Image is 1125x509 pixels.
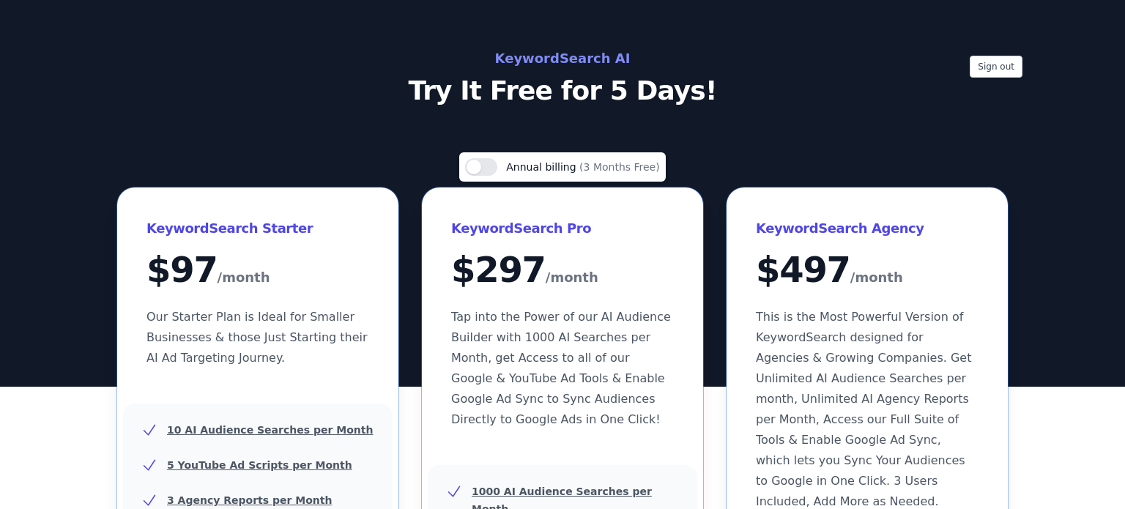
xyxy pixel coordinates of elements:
[579,161,660,173] span: (3 Months Free)
[756,252,979,289] div: $ 497
[451,252,674,289] div: $ 297
[234,47,891,70] h2: KeywordSearch AI
[146,310,368,365] span: Our Starter Plan is Ideal for Smaller Businesses & those Just Starting their AI Ad Targeting Jour...
[756,310,971,508] span: This is the Most Powerful Version of KeywordSearch designed for Agencies & Growing Companies. Get...
[506,161,579,173] span: Annual billing
[850,266,903,289] span: /month
[451,310,671,426] span: Tap into the Power of our AI Audience Builder with 1000 AI Searches per Month, get Access to all ...
[970,56,1022,78] button: Sign out
[167,424,373,436] u: 10 AI Audience Searches per Month
[451,217,674,240] h3: KeywordSearch Pro
[167,494,332,506] u: 3 Agency Reports per Month
[234,76,891,105] p: Try It Free for 5 Days!
[218,266,270,289] span: /month
[546,266,598,289] span: /month
[146,217,369,240] h3: KeywordSearch Starter
[167,459,352,471] u: 5 YouTube Ad Scripts per Month
[756,217,979,240] h3: KeywordSearch Agency
[146,252,369,289] div: $ 97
